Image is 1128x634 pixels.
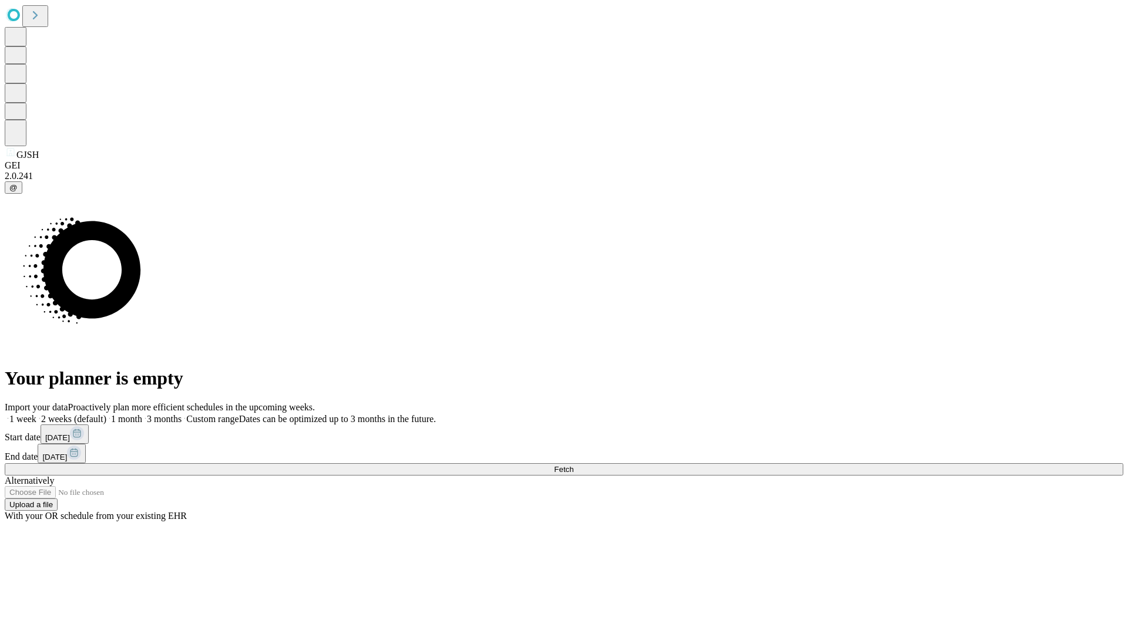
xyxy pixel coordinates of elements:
button: [DATE] [41,424,89,444]
span: Fetch [554,465,573,474]
div: 2.0.241 [5,171,1123,181]
span: [DATE] [45,433,70,442]
span: 1 month [111,414,142,424]
button: Upload a file [5,498,58,511]
span: Dates can be optimized up to 3 months in the future. [239,414,436,424]
span: With your OR schedule from your existing EHR [5,511,187,521]
span: [DATE] [42,453,67,461]
span: 3 months [147,414,182,424]
h1: Your planner is empty [5,367,1123,389]
span: Custom range [186,414,239,424]
span: Proactively plan more efficient schedules in the upcoming weeks. [68,402,315,412]
span: Alternatively [5,475,54,485]
button: @ [5,181,22,194]
div: GEI [5,160,1123,171]
span: @ [9,183,18,192]
span: 1 week [9,414,36,424]
span: GJSH [16,150,39,160]
div: End date [5,444,1123,463]
span: 2 weeks (default) [41,414,106,424]
button: Fetch [5,463,1123,475]
button: [DATE] [38,444,86,463]
div: Start date [5,424,1123,444]
span: Import your data [5,402,68,412]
